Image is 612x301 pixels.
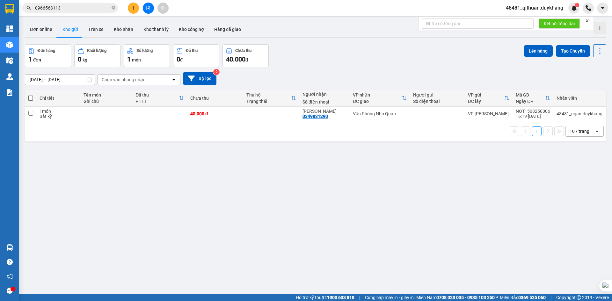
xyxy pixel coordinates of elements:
span: 1 [127,55,131,63]
span: 40.000 [226,55,245,63]
div: Người nhận [302,92,346,97]
span: notification [7,273,13,279]
button: Đơn hàng1đơn [25,44,71,67]
button: 1 [532,126,542,136]
div: Mã GD [516,92,545,97]
th: Toggle SortBy [465,90,513,107]
span: Miền Bắc [500,294,546,301]
img: warehouse-icon [6,244,13,251]
span: | [359,294,360,301]
span: món [132,57,141,62]
input: Select a date range. [25,75,95,85]
div: Đã thu [135,92,179,97]
img: phone-icon [586,5,591,11]
span: close-circle [112,6,115,10]
span: 0 [78,55,81,63]
div: Tạo kho hàng mới [594,22,606,34]
div: 0349831290 [302,114,328,119]
div: NQT1508250006 [516,109,550,114]
input: Nhập số tổng đài [422,18,534,29]
button: file-add [143,3,154,14]
span: đơn [33,57,41,62]
div: Ngày ĐH [516,99,545,104]
svg: open [171,77,176,82]
img: warehouse-icon [6,57,13,64]
div: Bất kỳ [40,114,77,119]
img: logo-vxr [5,4,14,14]
span: kg [83,57,87,62]
img: solution-icon [6,89,13,96]
th: Toggle SortBy [132,90,187,107]
span: close [585,18,589,23]
div: Chưa thu [235,48,251,53]
div: Số điện thoại [413,99,462,104]
span: đ [180,57,183,62]
div: Đã thu [186,48,198,53]
span: 48481_qlthuan.duykhang [501,4,568,12]
strong: 0369 525 060 [518,295,546,300]
div: 40.000 đ [190,111,240,116]
th: Toggle SortBy [350,90,410,107]
div: HTTT [135,99,179,104]
span: question-circle [7,259,13,265]
button: Kết nối tổng đài [539,18,580,29]
div: NGỌC CƯỜNG [302,109,346,114]
button: Khối lượng0kg [74,44,120,67]
div: VP gửi [468,92,504,97]
img: dashboard-icon [6,25,13,32]
span: Cung cấp máy in - giấy in: [365,294,415,301]
div: 1 món [40,109,77,114]
span: Hỗ trợ kỹ thuật: [296,294,354,301]
div: Ghi chú [84,99,129,104]
div: Văn Phòng Nho Quan [353,111,407,116]
button: caret-down [597,3,608,14]
strong: 0708 023 035 - 0935 103 250 [436,295,495,300]
button: Kho thanh lý [138,22,174,37]
img: warehouse-icon [6,41,13,48]
span: 0 [177,55,180,63]
button: Lên hàng [524,45,553,57]
div: Thu hộ [246,92,291,97]
div: VP nhận [353,92,402,97]
span: đ [245,57,248,62]
span: 1 [28,55,32,63]
div: Tên món [84,92,129,97]
button: Số lượng1món [124,44,170,67]
img: icon-new-feature [571,5,577,11]
sup: 1 [575,3,579,7]
sup: 2 [213,69,220,75]
span: | [550,294,551,301]
th: Toggle SortBy [513,90,553,107]
button: Kho gửi [57,22,83,37]
span: Kết nối tổng đài [544,20,575,27]
div: Chi tiết [40,96,77,101]
button: aim [157,3,169,14]
button: Kho công nợ [174,22,209,37]
div: Trạng thái [246,99,291,104]
span: plus [131,6,136,10]
div: Số điện thoại [302,99,346,104]
span: message [7,288,13,294]
th: Toggle SortBy [243,90,299,107]
input: Tìm tên, số ĐT hoặc mã đơn [35,4,110,11]
div: Đơn hàng [38,48,55,53]
span: search [26,6,31,10]
div: Chọn văn phòng nhận [102,76,146,83]
div: Nhân viên [557,96,602,101]
button: Đơn online [25,22,57,37]
span: aim [161,6,165,10]
div: Khối lượng [87,48,106,53]
button: Bộ lọc [183,72,216,85]
button: Kho nhận [109,22,138,37]
span: caret-down [600,5,606,11]
span: 1 [576,3,578,7]
strong: 1900 633 818 [327,295,354,300]
div: Người gửi [413,92,462,97]
div: Chưa thu [190,96,240,101]
button: Trên xe [83,22,109,37]
button: Đã thu0đ [173,44,219,67]
button: Chưa thu40.000đ [222,44,269,67]
div: ĐC lấy [468,99,504,104]
button: Hàng đã giao [209,22,246,37]
div: 16:19 [DATE] [516,114,550,119]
